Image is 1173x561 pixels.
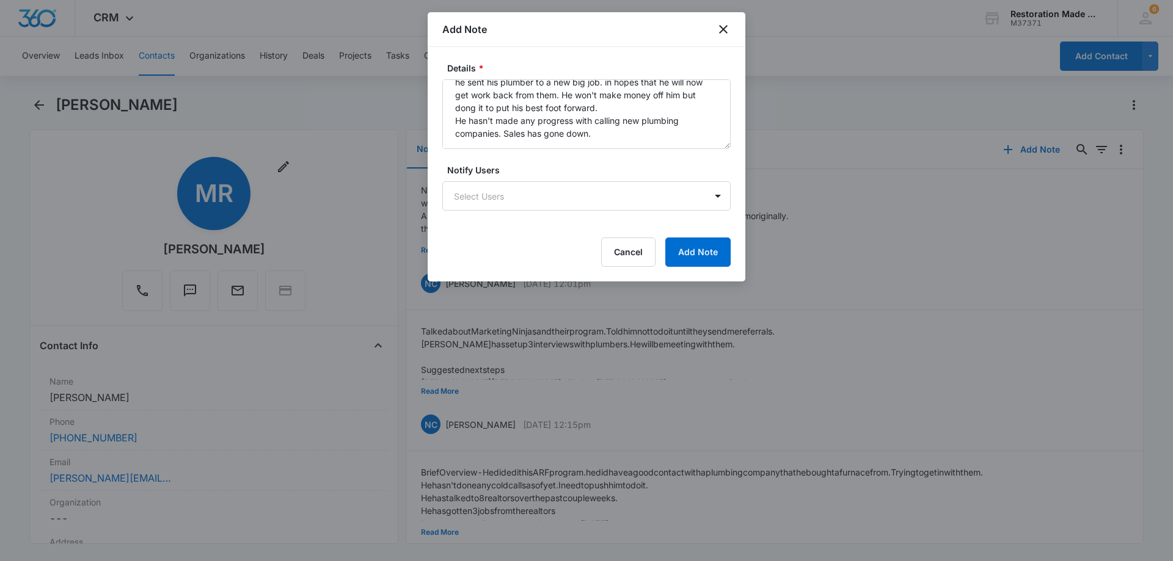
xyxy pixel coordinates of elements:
[442,22,487,37] h1: Add Note
[716,22,731,37] button: close
[447,62,736,74] label: Details
[665,237,731,267] button: Add Note
[601,237,656,267] button: Cancel
[442,79,731,149] textarea: he sent his plumber to a new big job. in hopes that he will now get work back from them. He won't...
[447,164,736,176] label: Notify Users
